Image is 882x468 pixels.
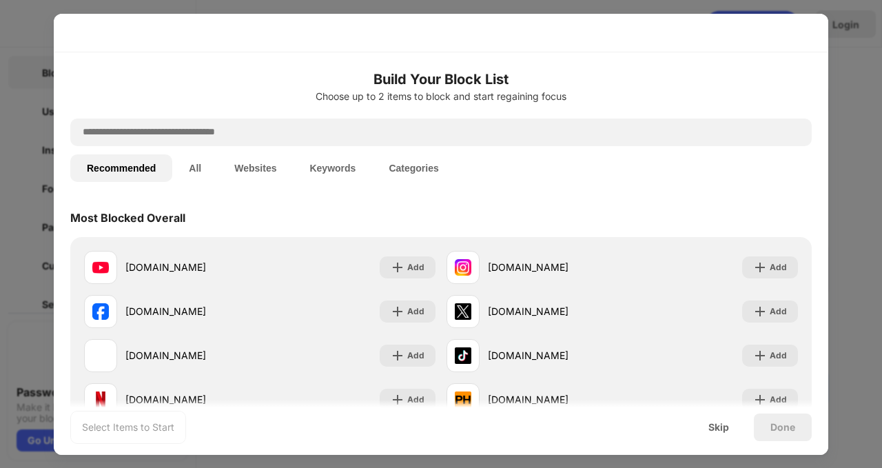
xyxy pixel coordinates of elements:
[70,91,812,102] div: Choose up to 2 items to block and start regaining focus
[62,19,159,47] img: logo-blocksite.svg
[125,304,260,318] div: [DOMAIN_NAME]
[82,420,174,434] div: Select Items to Start
[407,261,424,274] div: Add
[488,260,622,274] div: [DOMAIN_NAME]
[770,393,787,407] div: Add
[372,154,455,182] button: Categories
[407,393,424,407] div: Add
[125,260,260,274] div: [DOMAIN_NAME]
[70,154,172,182] button: Recommended
[488,348,622,363] div: [DOMAIN_NAME]
[293,154,372,182] button: Keywords
[92,259,109,276] img: favicons
[770,261,787,274] div: Add
[455,391,471,408] img: favicons
[407,349,424,363] div: Add
[125,392,260,407] div: [DOMAIN_NAME]
[770,305,787,318] div: Add
[488,304,622,318] div: [DOMAIN_NAME]
[770,422,795,433] div: Done
[218,154,293,182] button: Websites
[70,211,185,225] div: Most Blocked Overall
[92,303,109,320] img: favicons
[92,347,109,364] img: favicons
[708,422,729,433] div: Skip
[455,259,471,276] img: favicons
[455,347,471,364] img: favicons
[125,348,260,363] div: [DOMAIN_NAME]
[488,392,622,407] div: [DOMAIN_NAME]
[172,154,218,182] button: All
[76,124,92,141] img: search.svg
[455,303,471,320] img: favicons
[92,391,109,408] img: favicons
[407,305,424,318] div: Add
[70,69,812,90] h6: Build Your Block List
[770,349,787,363] div: Add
